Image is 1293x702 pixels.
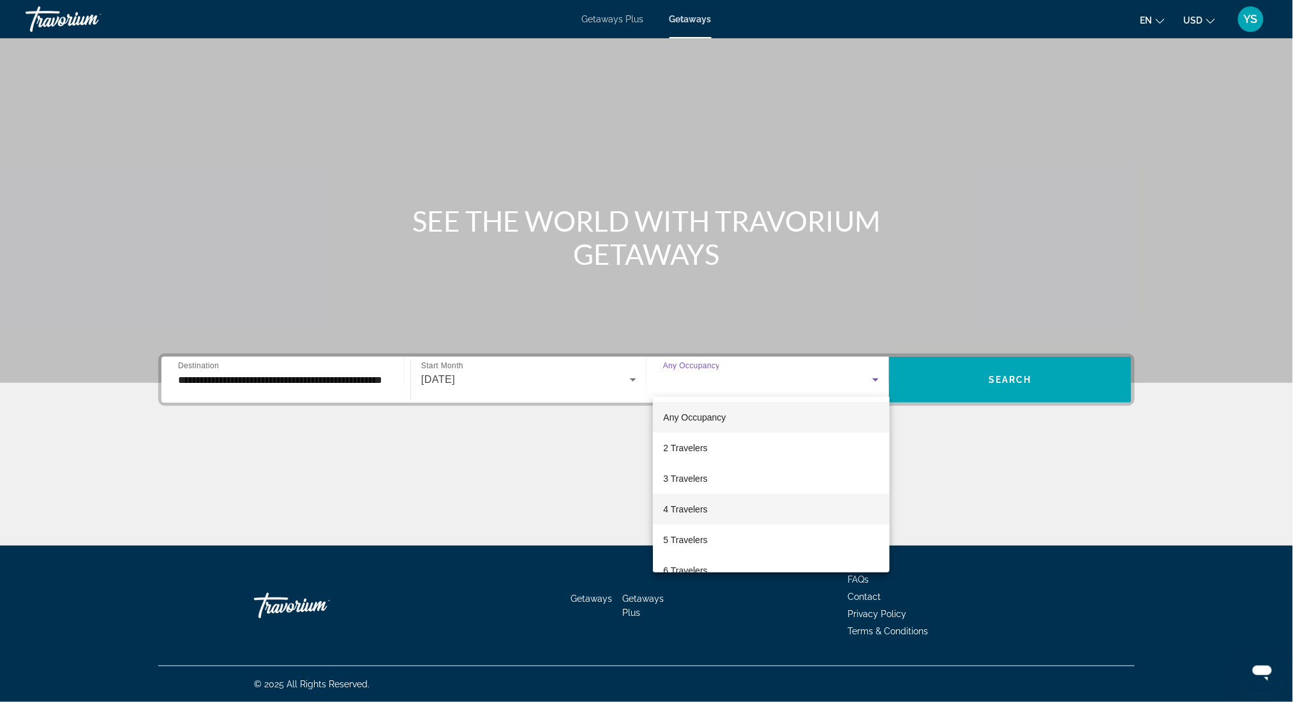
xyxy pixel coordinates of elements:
[663,502,707,517] span: 4 Travelers
[663,412,726,422] span: Any Occupancy
[663,532,707,548] span: 5 Travelers
[663,471,707,486] span: 3 Travelers
[663,440,707,456] span: 2 Travelers
[663,563,707,578] span: 6 Travelers
[1242,651,1283,692] iframe: Button to launch messaging window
